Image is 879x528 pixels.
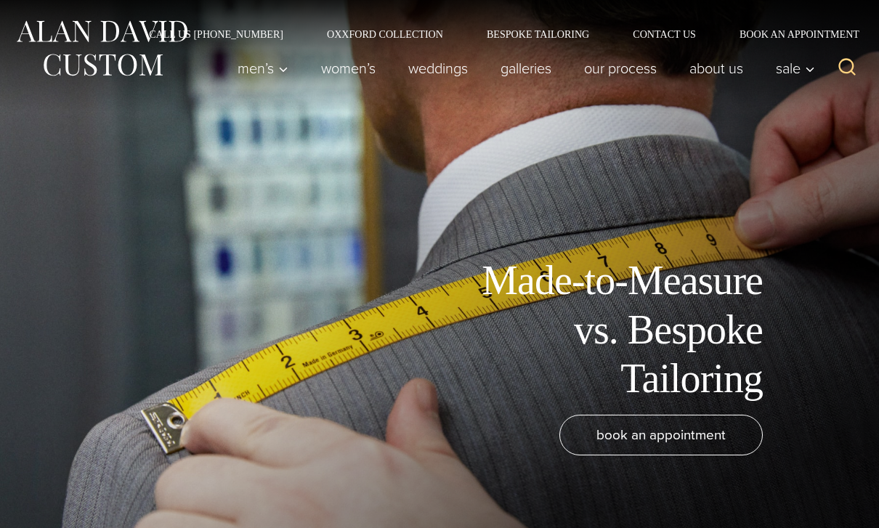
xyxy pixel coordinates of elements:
a: Our Process [568,54,673,83]
a: Call Us [PHONE_NUMBER] [127,29,305,39]
h1: Made-to-Measure vs. Bespoke Tailoring [436,256,763,403]
a: About Us [673,54,760,83]
a: Bespoke Tailoring [465,29,611,39]
a: weddings [392,54,485,83]
a: book an appointment [559,415,763,455]
a: Contact Us [611,29,718,39]
button: View Search Form [830,51,864,86]
a: Oxxford Collection [305,29,465,39]
a: Galleries [485,54,568,83]
img: Alan David Custom [15,16,189,81]
span: book an appointment [596,424,726,445]
a: Book an Appointment [718,29,864,39]
span: Men’s [238,61,288,76]
nav: Primary Navigation [222,54,823,83]
a: Women’s [305,54,392,83]
nav: Secondary Navigation [127,29,864,39]
span: Sale [776,61,815,76]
